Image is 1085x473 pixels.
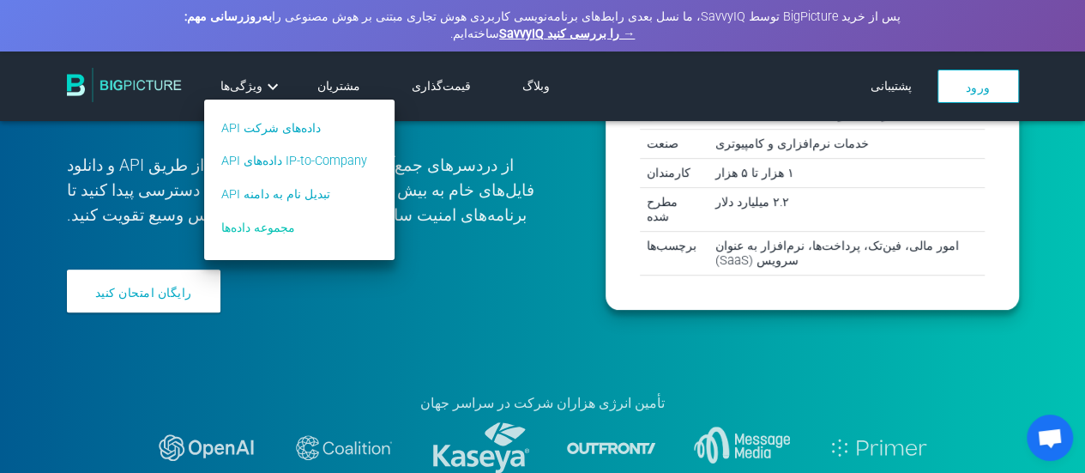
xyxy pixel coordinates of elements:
[522,79,550,94] a: وبلاگ
[714,195,788,209] font: ۲.۲ میلیارد دلار
[220,76,283,97] a: ویژگی‌ها
[714,239,958,268] font: امور مالی، فین‌تک، پرداخت‌ها، نرم‌افزار به عنوان سرویس (SaaS)
[714,107,911,122] font: سانفرانسیسکو، [GEOGRAPHIC_DATA]
[221,221,295,235] font: مجموعه داده‌ها
[647,136,678,151] font: صنعت
[420,395,665,411] font: تأمین انرژی هزاران شرکت در سراسر جهان
[272,9,901,41] font: پس از خرید BigPicture توسط SavvyIQ، ما نسل بعدی رابط‌های برنامه‌نویسی کاربردی هوش تجاری مبتنی بر ...
[221,219,367,238] a: مجموعه داده‌ها
[221,121,321,136] font: API داده‌های شرکت
[317,79,360,94] a: مشتریان
[647,107,672,122] font: مکان
[221,187,330,202] font: API تبدیل نام به دامنه
[296,435,392,460] img: logo-coalition-2.svg
[95,287,192,300] font: رایگان امتحان کنید
[221,185,367,204] a: API تبدیل نام به دامنه
[647,239,696,253] font: برچسب‌ها
[221,154,367,168] font: API داده‌های IP-to-Company
[871,79,912,94] a: پشتیبانی
[221,152,367,171] a: API داده‌های IP-to-Company
[499,27,635,41] a: SavvyIQ را بررسی کنید →
[221,119,367,138] a: API داده‌های شرکت
[714,166,793,180] font: ۱ هزار تا ۵ هزار
[433,422,529,473] img: logo-kaseya.svg
[647,166,690,180] font: کارمندان
[966,81,991,94] font: ورود
[831,439,927,457] img: logo-primer.svg
[714,136,868,151] font: خدمات نرم‌افزاری و کامپیوتری
[937,70,1019,103] a: ورود
[67,68,182,102] img: BigPicture.io
[412,79,471,94] a: قیمت‌گذاری
[694,427,790,468] img: message-media.svg
[159,434,255,460] img: logo-openai.svg
[67,155,534,225] font: از دردسرهای جمع‌آوری اطلاعات خلاص شوید - از طریق API و دانلود فایل‌های خام به بیش از 30 میلیون پر...
[67,270,220,312] a: رایگان امتحان کنید
[184,9,272,24] font: به‌روزرسانی مهم:
[647,195,678,224] font: مطرح شده
[220,79,262,94] font: ویژگی‌ها
[1027,415,1073,461] div: Open chat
